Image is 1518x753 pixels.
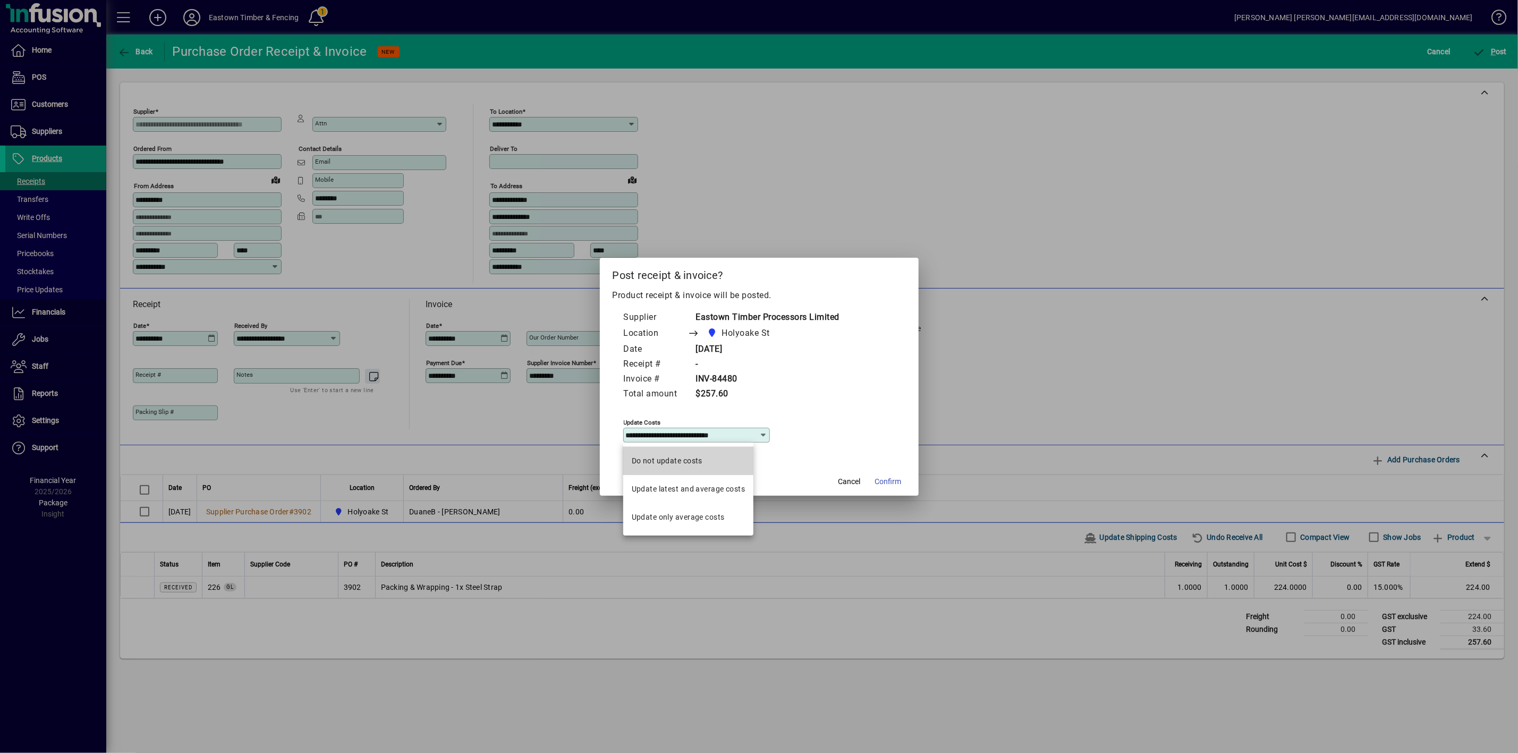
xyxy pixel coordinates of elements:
[623,372,688,387] td: Invoice #
[623,342,688,357] td: Date
[623,447,754,475] mat-option: Do not update costs
[623,310,688,325] td: Supplier
[688,342,840,357] td: [DATE]
[688,372,840,387] td: INV-84480
[875,476,902,487] span: Confirm
[600,258,919,289] h2: Post receipt & invoice?
[632,455,702,467] div: Do not update costs
[624,418,661,426] mat-label: Update costs
[623,357,688,372] td: Receipt #
[705,326,775,341] span: Holyoake St
[688,310,840,325] td: Eastown Timber Processors Limited
[838,476,861,487] span: Cancel
[623,325,688,342] td: Location
[871,472,906,492] button: Confirm
[623,503,754,531] mat-option: Update only average costs
[833,472,867,492] button: Cancel
[613,289,906,302] p: Product receipt & invoice will be posted.
[623,475,754,503] mat-option: Update latest and average costs
[722,327,770,340] span: Holyoake St
[632,484,745,495] div: Update latest and average costs
[632,512,725,523] div: Update only average costs
[688,357,840,372] td: -
[688,387,840,402] td: $257.60
[623,387,688,402] td: Total amount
